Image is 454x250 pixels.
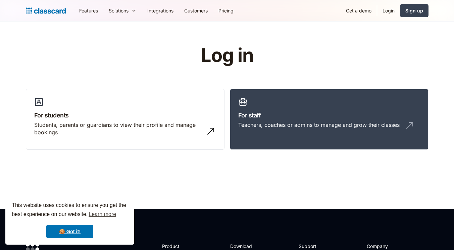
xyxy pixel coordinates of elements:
div: Sign up [405,7,423,14]
a: home [26,6,66,15]
a: Login [377,3,400,18]
h2: Product [162,243,198,250]
h3: For staff [238,111,420,120]
a: Pricing [213,3,239,18]
a: learn more about cookies [88,209,117,219]
h2: Download [230,243,258,250]
a: Sign up [400,4,428,17]
a: Get a demo [341,3,377,18]
a: For studentsStudents, parents or guardians to view their profile and manage bookings [26,89,224,150]
div: Solutions [109,7,129,14]
a: Customers [179,3,213,18]
h3: For students [34,111,216,120]
a: For staffTeachers, coaches or admins to manage and grow their classes [230,89,428,150]
div: Students, parents or guardians to view their profile and manage bookings [34,121,203,136]
a: dismiss cookie message [46,225,93,238]
a: Integrations [142,3,179,18]
h2: Company [367,243,411,250]
h2: Support [299,243,326,250]
span: This website uses cookies to ensure you get the best experience on our website. [12,201,128,219]
div: Teachers, coaches or admins to manage and grow their classes [238,121,400,129]
div: cookieconsent [5,195,134,245]
h1: Log in [120,45,334,66]
a: Features [74,3,103,18]
div: Solutions [103,3,142,18]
